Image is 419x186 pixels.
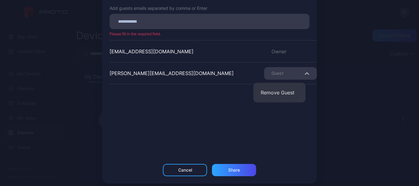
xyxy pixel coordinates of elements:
[178,168,192,173] div: Cancel
[212,164,256,176] button: Share
[110,70,234,77] div: [PERSON_NAME][EMAIL_ADDRESS][DOMAIN_NAME]
[102,32,317,36] div: Please fill in the required field.
[264,48,317,55] div: Owner
[163,164,207,176] button: Cancel
[110,5,309,11] div: Add guests emails separated by comma or Enter
[228,168,240,173] div: Share
[264,67,317,80] button: Guest
[110,48,194,55] div: [EMAIL_ADDRESS][DOMAIN_NAME]
[253,83,306,102] button: Remove Guest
